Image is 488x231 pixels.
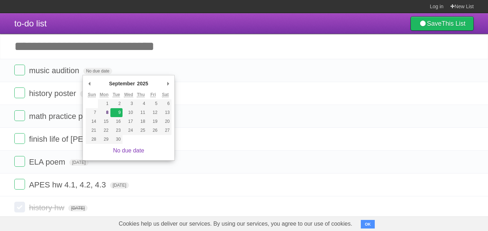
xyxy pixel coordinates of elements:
button: 8 [98,108,110,117]
button: 28 [86,135,98,144]
label: Done [14,133,25,144]
span: music audition [29,66,81,75]
button: 1 [98,99,110,108]
button: 12 [147,108,159,117]
span: APES hw 4.1, 4.2, 4.3 [29,180,108,189]
button: 15 [98,117,110,126]
span: [DATE] [80,91,99,97]
button: 18 [135,117,147,126]
button: 25 [135,126,147,135]
abbr: Thursday [137,92,145,97]
button: 6 [159,99,171,108]
button: 26 [147,126,159,135]
div: September [108,78,136,89]
abbr: Saturday [162,92,169,97]
abbr: Sunday [88,92,96,97]
span: [DATE] [69,159,89,166]
span: Cookies help us deliver our services. By using our services, you agree to our use of cookies. [111,217,359,231]
button: 11 [135,108,147,117]
abbr: Wednesday [124,92,133,97]
label: Done [14,179,25,190]
span: No due date [83,68,112,74]
span: history hw [29,203,66,212]
button: 22 [98,126,110,135]
button: 29 [98,135,110,144]
abbr: Monday [100,92,109,97]
button: 7 [86,108,98,117]
button: 30 [110,135,123,144]
label: Done [14,156,25,167]
span: math practice problems [29,112,113,121]
a: No due date [113,147,144,154]
button: 9 [110,108,123,117]
button: 19 [147,117,159,126]
button: OK [361,220,375,229]
a: SaveThis List [410,16,474,31]
button: 16 [110,117,123,126]
b: This List [442,20,465,27]
button: 2 [110,99,123,108]
button: 5 [147,99,159,108]
span: to-do list [14,19,47,28]
span: history poster [29,89,78,98]
span: [DATE] [110,182,129,189]
abbr: Tuesday [113,92,120,97]
label: Done [14,110,25,121]
button: 27 [159,126,171,135]
label: Done [14,202,25,212]
span: finish life of [PERSON_NAME] [29,135,137,144]
div: 2025 [136,78,149,89]
button: 17 [123,117,135,126]
button: Next Month [164,78,171,89]
span: [DATE] [68,205,88,211]
button: 24 [123,126,135,135]
button: 14 [86,117,98,126]
button: 21 [86,126,98,135]
button: 3 [123,99,135,108]
button: 23 [110,126,123,135]
label: Done [14,65,25,75]
span: ELA poem [29,157,67,166]
button: 20 [159,117,171,126]
button: 13 [159,108,171,117]
label: Done [14,87,25,98]
button: 10 [123,108,135,117]
button: 4 [135,99,147,108]
button: Previous Month [86,78,93,89]
abbr: Friday [150,92,156,97]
